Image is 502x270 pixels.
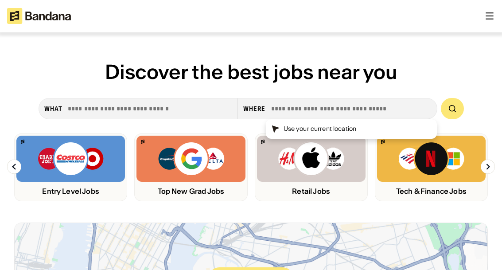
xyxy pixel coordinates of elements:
[21,140,24,144] img: Bandana logo
[257,187,366,196] div: Retail Jobs
[481,160,495,174] img: Right Arrow
[375,133,488,201] a: Bandana logoBank of America, Netflix, Microsoft logosTech & Finance Jobs
[134,133,247,201] a: Bandana logoCapital One, Google, Delta logosTop New Grad Jobs
[255,133,368,201] a: Bandana logoH&M, Apply, Adidas logosRetail Jobs
[37,141,105,176] img: Trader Joe’s, Costco, Target logos
[398,141,465,176] img: Bank of America, Netflix, Microsoft logos
[284,125,357,133] div: Use your current location
[136,187,245,196] div: Top New Grad Jobs
[141,140,144,144] img: Bandana logo
[377,187,486,196] div: Tech & Finance Jobs
[157,141,225,176] img: Capital One, Google, Delta logos
[277,141,345,176] img: H&M, Apply, Adidas logos
[243,105,266,113] div: Where
[16,187,125,196] div: Entry Level Jobs
[7,8,71,24] img: Bandana logotype
[381,140,385,144] img: Bandana logo
[14,133,127,201] a: Bandana logoTrader Joe’s, Costco, Target logosEntry Level Jobs
[261,140,265,144] img: Bandana logo
[105,59,397,84] span: Discover the best jobs near you
[44,105,62,113] div: what
[7,160,21,174] img: Left Arrow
